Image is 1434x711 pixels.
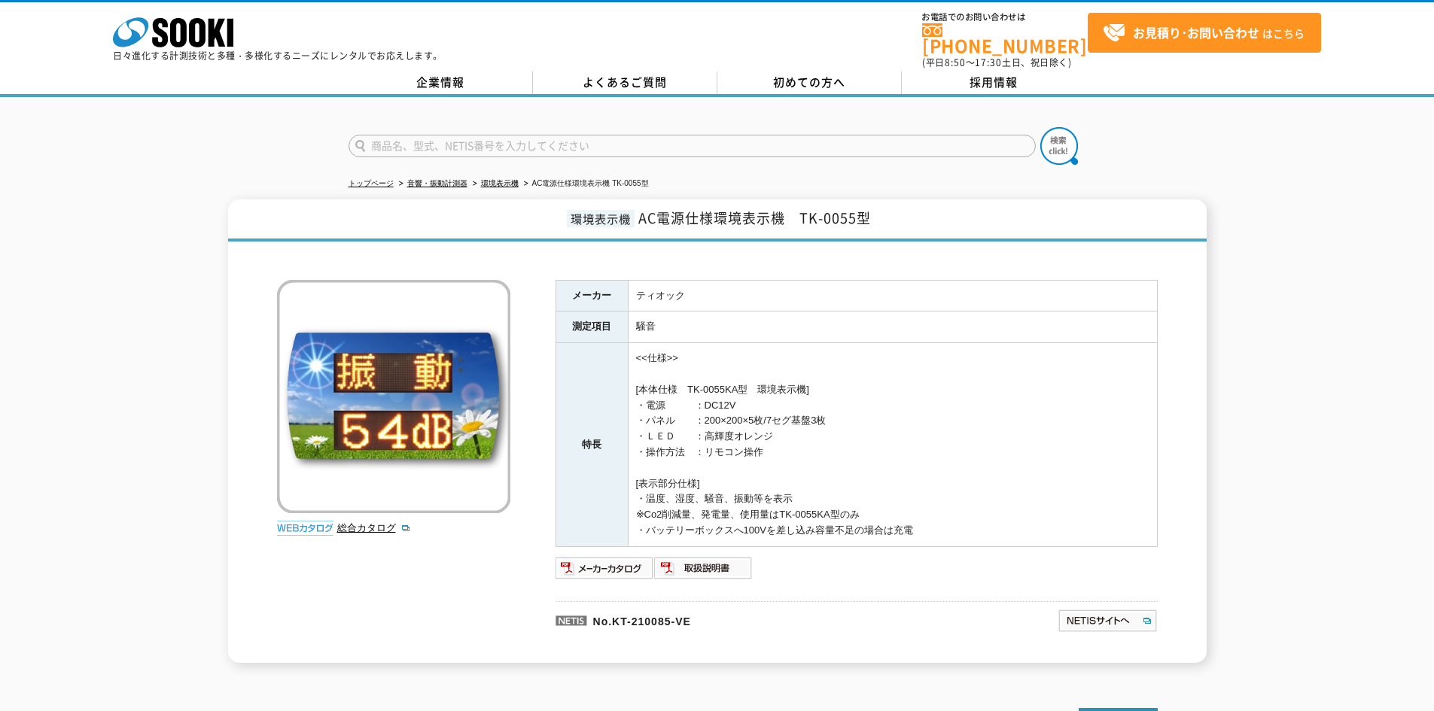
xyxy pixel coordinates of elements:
a: 企業情報 [349,71,533,94]
input: 商品名、型式、NETIS番号を入力してください [349,135,1036,157]
a: 環境表示機 [481,179,519,187]
th: メーカー [556,280,628,311]
td: 騒音 [628,311,1157,343]
img: btn_search.png [1040,127,1078,165]
span: 環境表示機 [567,210,635,227]
img: AC電源仕様環境表示機 TK-0055型 [277,280,510,513]
span: (平日 ～ 土日、祝日除く) [922,56,1071,69]
li: AC電源仕様環境表示機 TK-0055型 [521,176,649,192]
img: メーカーカタログ [556,556,654,580]
td: ティオック [628,280,1157,311]
span: 17:30 [975,56,1002,69]
span: はこちら [1103,22,1305,44]
a: 総合カタログ [337,522,411,533]
th: 測定項目 [556,311,628,343]
td: <<仕様>> [本体仕様 TK-0055KA型 環境表示機] ・電源 ：DC12V ・パネル ：200×200×5枚/7セグ基盤3枚 ・ＬＥＤ ：高輝度オレンジ ・操作方法 ：リモコン操作 [表... [628,343,1157,547]
a: 採用情報 [902,71,1086,94]
img: NETISサイトへ [1058,609,1158,633]
a: 初めての方へ [717,71,902,94]
span: 8:50 [945,56,966,69]
a: お見積り･お問い合わせはこちら [1088,13,1321,53]
a: [PHONE_NUMBER] [922,23,1088,54]
span: 初めての方へ [773,74,845,90]
span: お電話でのお問い合わせは [922,13,1088,22]
p: No.KT-210085-VE [556,601,912,637]
span: AC電源仕様環境表示機 TK-0055型 [638,208,871,228]
a: 取扱説明書 [654,566,753,577]
img: webカタログ [277,521,333,536]
strong: お見積り･お問い合わせ [1133,23,1259,41]
p: 日々進化する計測技術と多種・多様化するニーズにレンタルでお応えします。 [113,51,443,60]
th: 特長 [556,343,628,547]
a: 音響・振動計測器 [407,179,467,187]
a: メーカーカタログ [556,566,654,577]
img: 取扱説明書 [654,556,753,580]
a: トップページ [349,179,394,187]
a: よくあるご質問 [533,71,717,94]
